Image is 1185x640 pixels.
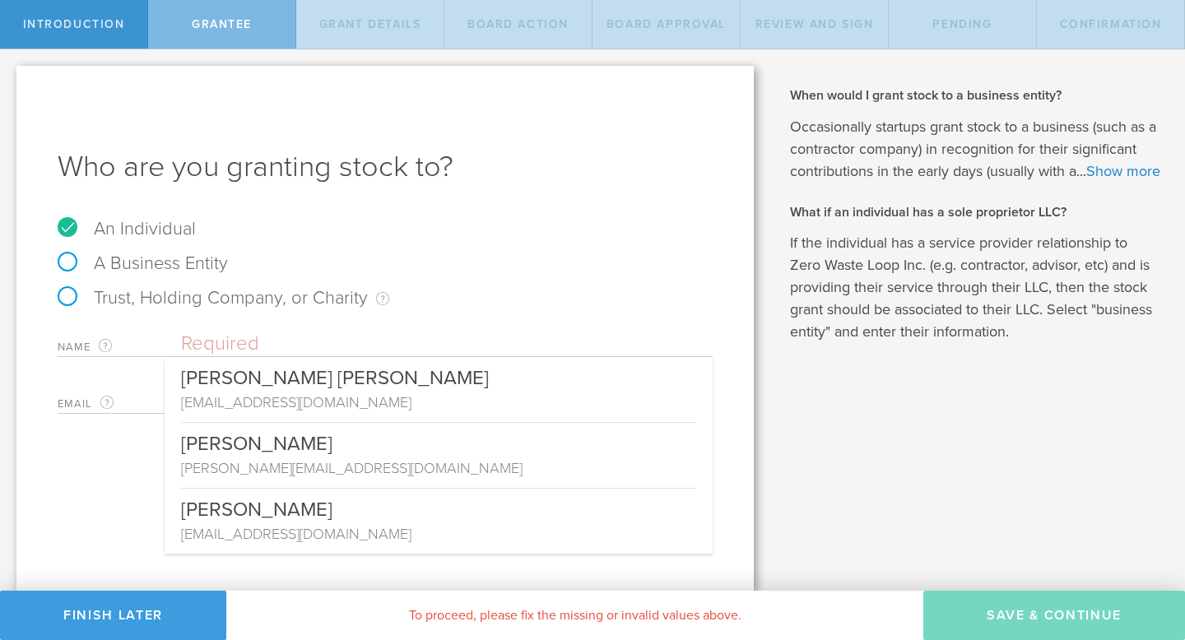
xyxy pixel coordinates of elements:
[181,392,696,413] div: [EMAIL_ADDRESS][DOMAIN_NAME]
[58,394,181,413] label: Email
[181,457,696,479] div: [PERSON_NAME][EMAIL_ADDRESS][DOMAIN_NAME]
[165,357,713,422] div: [PERSON_NAME] [PERSON_NAME] [EMAIL_ADDRESS][DOMAIN_NAME]
[181,422,696,457] div: [PERSON_NAME]
[58,147,713,187] h1: Who are you granting stock to?
[1086,162,1160,180] a: Show more
[192,17,252,31] span: Grantee
[1060,17,1162,31] span: Confirmation
[181,488,696,523] div: [PERSON_NAME]
[606,17,726,31] span: Board Approval
[932,17,992,31] span: Pending
[58,287,389,308] label: Trust, Holding Company, or Charity
[58,218,196,239] label: An Individual
[181,523,696,545] div: [EMAIL_ADDRESS][DOMAIN_NAME]
[790,86,1160,104] h2: When would I grant stock to a business entity?
[58,253,228,274] label: A Business Entity
[790,203,1160,221] h2: What if an individual has a sole proprietor LLC?
[181,332,713,356] input: Required
[319,17,421,31] span: Grant Details
[165,488,713,554] div: [PERSON_NAME] [EMAIL_ADDRESS][DOMAIN_NAME]
[467,17,569,31] span: Board Action
[790,232,1160,343] p: If the individual has a service provider relationship to Zero Waste Loop Inc. (e.g. contractor, a...
[226,591,923,640] div: To proceed, please fix the missing or invalid values above.
[1103,512,1185,591] iframe: Chat Widget
[165,422,713,488] div: [PERSON_NAME] [PERSON_NAME][EMAIL_ADDRESS][DOMAIN_NAME]
[790,116,1160,183] p: Occasionally startups grant stock to a business (such as a contractor company) in recognition for...
[755,17,874,31] span: Review and Sign
[23,17,125,31] span: Introduction
[923,591,1185,640] button: Save & Continue
[58,337,181,356] label: Name
[181,357,696,392] div: [PERSON_NAME] [PERSON_NAME]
